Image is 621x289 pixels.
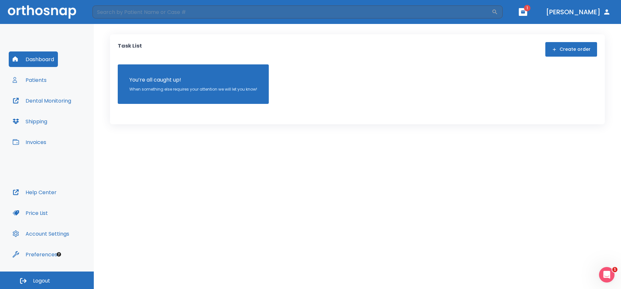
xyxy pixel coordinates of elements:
[9,72,50,88] button: Patients
[612,267,617,272] span: 1
[9,247,61,262] button: Preferences
[545,42,597,57] button: Create order
[9,93,75,108] button: Dental Monitoring
[8,5,76,18] img: Orthosnap
[33,277,50,284] span: Logout
[599,267,615,283] iframe: Intercom live chat
[56,251,62,257] div: Tooltip anchor
[524,5,530,11] span: 1
[118,42,142,57] p: Task List
[9,226,73,241] button: Account Settings
[9,134,50,150] button: Invoices
[9,184,60,200] button: Help Center
[129,86,257,92] p: When something else requires your attention we will let you know!
[93,6,492,18] input: Search by Patient Name or Case #
[9,205,52,221] button: Price List
[9,114,51,129] button: Shipping
[9,51,58,67] button: Dashboard
[129,76,257,84] p: You’re all caught up!
[543,6,613,18] button: [PERSON_NAME]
